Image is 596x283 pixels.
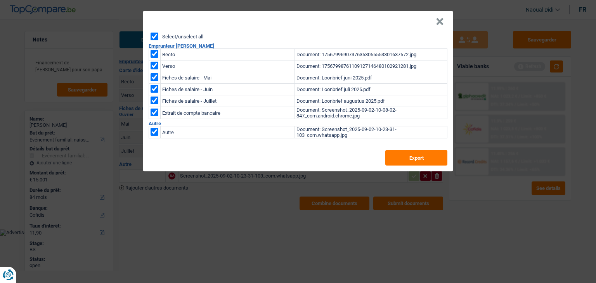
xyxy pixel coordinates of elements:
[295,107,447,119] td: Document: Screenshot_2025-09-02-10-08-02-847_com.android.chrome.jpg
[162,34,203,39] label: Select/unselect all
[295,49,447,60] td: Document: 17567996907376353055553301637572.jpg
[149,121,447,126] h2: Autre
[295,126,447,138] td: Document: Screenshot_2025-09-02-10-23-31-103_com.whatsapp.jpg
[161,72,295,84] td: Fiches de salaire - Mai
[295,95,447,107] td: Document: Loonbrief augustus 2025.pdf
[295,84,447,95] td: Document: Loonbrief juli 2025.pdf
[295,72,447,84] td: Document: Loonbrief juni 2025.pdf
[385,150,447,166] button: Export
[149,43,447,48] h2: Emprunteur [PERSON_NAME]
[161,84,295,95] td: Fiches de salaire - Juin
[161,60,295,72] td: Verso
[295,60,447,72] td: Document: 17567998761109127146480102921281.jpg
[161,126,295,138] td: Autre
[436,18,444,26] button: Close
[161,95,295,107] td: Fiches de salaire - Juillet
[161,107,295,119] td: Extrait de compte bancaire
[161,49,295,60] td: Recto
